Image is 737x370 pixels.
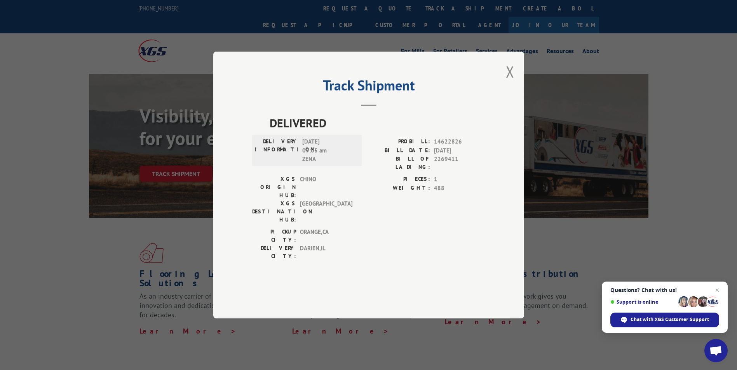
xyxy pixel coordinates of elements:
span: CHINO [300,175,352,199]
label: BILL OF LADING: [369,155,430,171]
span: 2269411 [434,155,485,171]
label: PICKUP CITY: [252,228,296,244]
label: XGS ORIGIN HUB: [252,175,296,199]
span: DARIEN , IL [300,244,352,260]
div: Chat with XGS Customer Support [610,313,719,327]
span: Close chat [713,285,722,295]
label: PROBILL: [369,137,430,146]
label: PIECES: [369,175,430,184]
span: ORANGE , CA [300,228,352,244]
label: WEIGHT: [369,184,430,193]
label: DELIVERY INFORMATION: [254,137,298,164]
div: Open chat [704,339,728,362]
span: DELIVERED [270,114,485,131]
span: [DATE] [434,146,485,155]
span: Chat with XGS Customer Support [631,316,709,323]
label: BILL DATE: [369,146,430,155]
label: XGS DESTINATION HUB: [252,199,296,224]
label: DELIVERY CITY: [252,244,296,260]
button: Close modal [506,61,514,82]
span: Support is online [610,299,676,305]
h2: Track Shipment [252,80,485,95]
span: Questions? Chat with us! [610,287,719,293]
span: [GEOGRAPHIC_DATA] [300,199,352,224]
span: 488 [434,184,485,193]
span: 14622826 [434,137,485,146]
span: [DATE] 09:05 am ZENA [302,137,355,164]
span: 1 [434,175,485,184]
